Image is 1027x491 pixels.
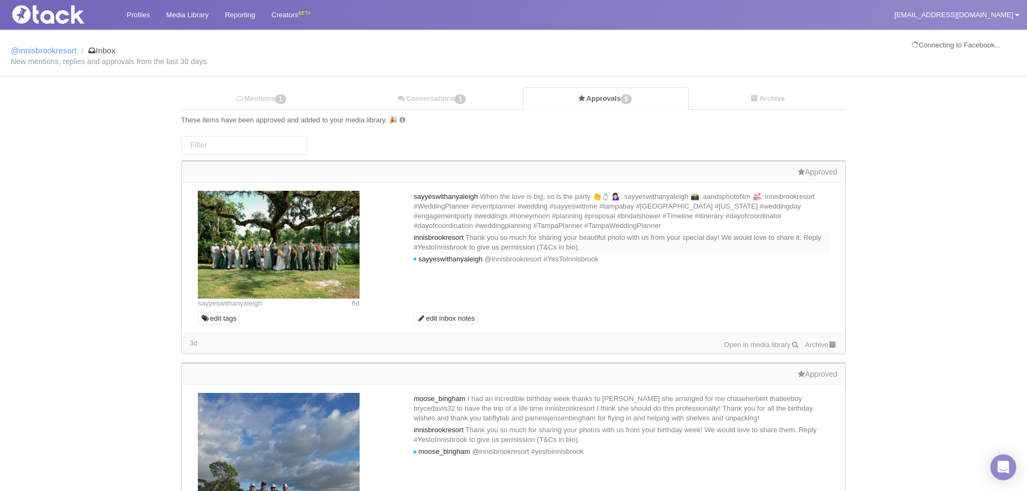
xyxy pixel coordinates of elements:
[485,255,598,263] span: @innisbrookresort #YesToInnisbrook
[79,46,115,56] li: Inbox
[413,395,465,403] span: moose_bingham
[912,40,1016,50] div: Connecting to Facebook...
[275,94,286,104] span: 1
[343,88,522,110] a: Conversations1
[418,255,483,263] span: sayyeswithanyaleigh
[990,454,1016,480] div: Open Intercom Messenger
[805,341,837,349] a: Archive
[912,50,1016,65] iframe: fb:login_button Facebook Social Plugin
[413,258,416,261] i: new
[198,312,240,325] a: edit tags
[413,451,416,454] i: new
[190,339,197,347] span: 3d
[181,115,846,125] div: These items have been approved and added to your media library. 🎉
[190,167,837,177] div: Approved
[418,447,470,455] span: moose_bingham
[472,447,584,455] span: @innisbrookresort #yestoinnisbrook
[181,88,343,110] a: Mentions1
[413,233,821,251] span: Thank you so much for sharing your beautiful photo with us from your special day! We would love t...
[413,426,816,444] span: Thank you so much for sharing your photos with us from your birthday week! We would love to share...
[351,299,359,308] time: Posted: 2025-10-07 15:25 UTC
[413,192,815,230] span: When the love is big, so is the party 👏💍 💁🏻‍♀️: sayyeswithanyaleigh 📸: aandsphotofilm 💒: innisbro...
[198,191,360,299] img: Image may contain: clothing, dress, formal wear, grass, plant, tree, vegetation, fashion, gown, n...
[190,369,837,379] div: Approved
[11,46,77,55] a: @innisbrookresort
[621,94,632,104] span: 5
[190,339,197,347] time: Latest comment: 2025-10-10 12:45 UTC
[181,136,307,155] input: Filter
[454,94,466,104] span: 1
[298,8,311,19] div: BETA
[413,426,464,434] span: innisbrookresort
[198,299,262,307] a: sayyeswithanyaleigh
[413,312,478,325] a: edit inbox notes
[724,341,799,349] a: Open in media library
[413,233,464,241] span: innisbrookresort
[523,87,690,110] a: Approvals5
[11,58,1016,65] small: New mentions, replies and approvals from the last 30 days.
[8,5,116,24] img: Tack
[413,192,478,200] span: sayyeswithanyaleigh
[413,395,812,422] span: I had an incredible birthday week thanks to [PERSON_NAME] she arranged for me chaseherbert thatle...
[351,299,359,307] span: 6d
[689,88,846,110] a: Archive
